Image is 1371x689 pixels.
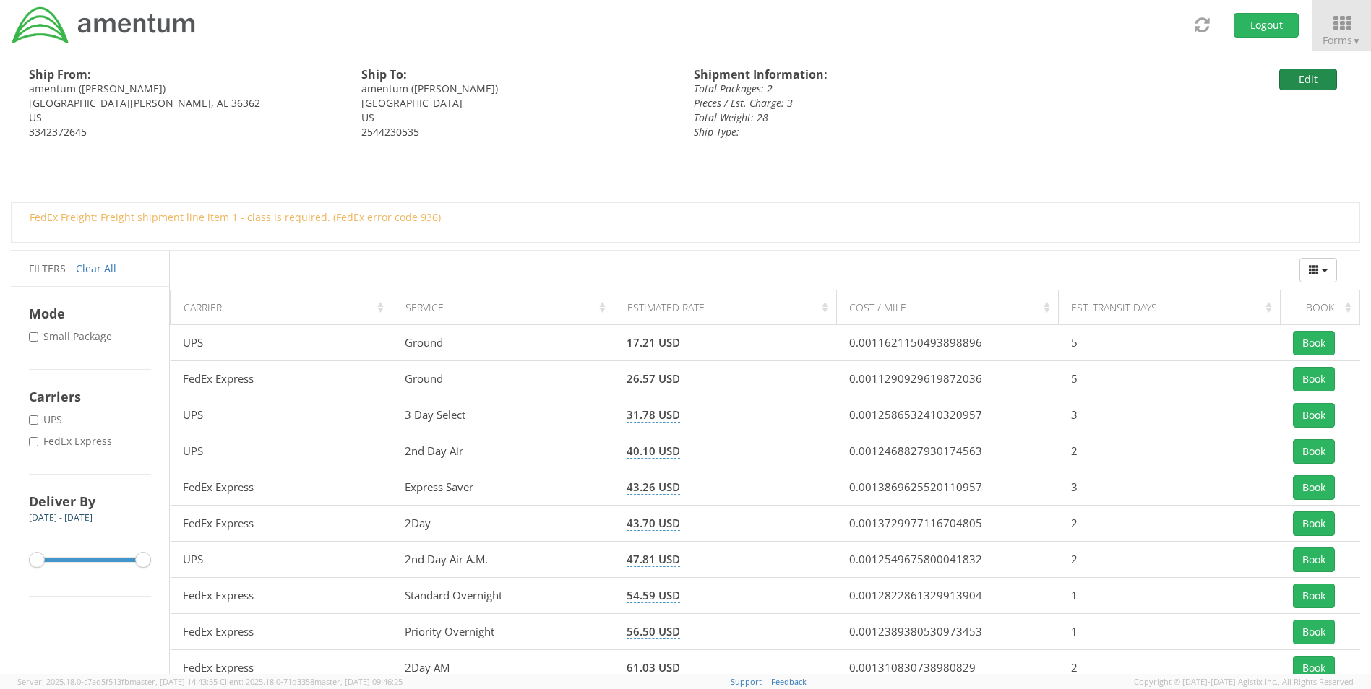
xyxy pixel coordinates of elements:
[29,69,340,82] h4: Ship From:
[836,325,1058,361] td: 0.0011621150493898896
[836,361,1058,397] td: 0.0011290929619872036
[171,397,392,433] td: UPS
[171,650,392,686] td: FedEx Express
[1134,676,1354,688] span: Copyright © [DATE]-[DATE] Agistix Inc., All Rights Reserved
[184,300,388,315] div: Carrier
[627,516,680,531] span: 43.70 USD
[1058,614,1280,650] td: 1
[392,433,614,469] td: 2nd Day Air
[29,261,66,275] span: Filters
[171,542,392,578] td: UPS
[76,261,116,275] a: Clear All
[836,614,1058,650] td: 0.0012389380530973453
[11,5,197,45] img: dyn-intl-logo-049831509241104b2a82.png
[29,305,151,322] h4: Mode
[1058,397,1280,433] td: 3
[220,676,403,687] span: Client: 2025.18.0-71d3358
[17,676,218,687] span: Server: 2025.18.0-c7ad5f513fb
[171,325,392,361] td: UPS
[1293,475,1335,500] button: Book
[392,397,614,433] td: 3 Day Select
[1234,13,1299,38] button: Logout
[836,469,1058,506] td: 0.0013869625520110957
[314,676,403,687] span: master, [DATE] 09:46:25
[627,588,680,603] span: 54.59 USD
[29,82,340,96] div: amentum ([PERSON_NAME])
[392,578,614,614] td: Standard Overnight
[836,433,1058,469] td: 0.0012468827930174563
[171,361,392,397] td: FedEx Express
[836,650,1058,686] td: 0.001310830738980829
[29,96,340,110] div: [GEOGRAPHIC_DATA][PERSON_NAME], AL 36362
[627,552,680,567] span: 47.81 USD
[694,69,1115,82] h4: Shipment Information:
[171,578,392,614] td: FedEx Express
[29,332,38,342] input: Small Package
[361,110,672,125] div: US
[1058,542,1280,578] td: 2
[361,69,672,82] h4: Ship To:
[29,493,151,510] h4: Deliver By
[361,96,672,110] div: [GEOGRAPHIC_DATA]
[405,300,610,315] div: Service
[836,397,1058,433] td: 0.0012586532410320957
[836,506,1058,542] td: 0.0013729977116704805
[29,110,340,125] div: US
[1293,656,1335,680] button: Book
[361,125,672,139] div: 2544230535
[392,361,614,397] td: Ground
[1058,578,1280,614] td: 1
[1293,367,1335,391] button: Book
[627,300,832,315] div: Estimated Rate
[627,443,680,459] span: 40.10 USD
[171,433,392,469] td: UPS
[731,676,762,687] a: Support
[836,542,1058,578] td: 0.0012549675800041832
[849,300,1054,315] div: Cost / Mile
[1352,35,1361,47] span: ▼
[1293,584,1335,608] button: Book
[1058,433,1280,469] td: 2
[627,371,680,386] span: 26.57 USD
[771,676,807,687] a: Feedback
[694,125,1115,139] div: Ship Type:
[29,415,38,425] input: UPS
[19,210,1348,225] div: FedEx Freight: Freight shipment line item 1 - class is required. (FedEx error code 936)
[1293,547,1335,572] button: Book
[1294,300,1356,315] div: Book
[1299,258,1337,282] button: Columns
[392,469,614,506] td: Express Saver
[171,469,392,506] td: FedEx Express
[392,542,614,578] td: 2nd Day Air A.M.
[1293,331,1335,355] button: Book
[1071,300,1276,315] div: Est. Transit Days
[1058,325,1280,361] td: 5
[1293,439,1335,464] button: Book
[392,506,614,542] td: 2Day
[627,660,680,675] span: 61.03 USD
[1058,650,1280,686] td: 2
[1058,469,1280,506] td: 3
[29,437,38,446] input: FedEx Express
[29,412,65,427] label: UPS
[694,96,1115,110] div: Pieces / Est. Charge: 3
[29,329,115,344] label: Small Package
[392,614,614,650] td: Priority Overnight
[836,578,1058,614] td: 0.0012822861329913904
[627,624,680,639] span: 56.50 USD
[1293,511,1335,536] button: Book
[361,82,672,96] div: amentum ([PERSON_NAME])
[1323,33,1361,47] span: Forms
[29,434,115,448] label: FedEx Express
[129,676,218,687] span: master, [DATE] 14:43:55
[392,325,614,361] td: Ground
[29,511,93,524] span: [DATE] - [DATE]
[1293,620,1335,644] button: Book
[1293,403,1335,428] button: Book
[392,650,614,686] td: 2Day AM
[627,480,680,495] span: 43.26 USD
[29,125,340,139] div: 3342372645
[171,614,392,650] td: FedEx Express
[627,407,680,422] span: 31.78 USD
